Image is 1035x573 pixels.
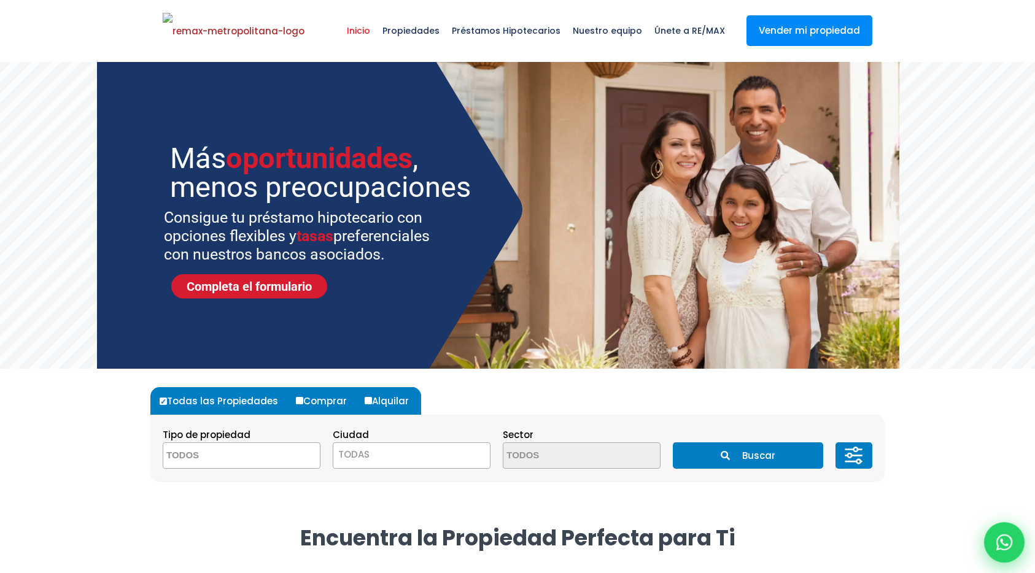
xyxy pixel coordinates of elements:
button: Buscar [673,442,823,469]
span: Nuestro equipo [567,12,648,49]
span: TODAS [333,446,490,463]
span: Sector [503,428,533,441]
span: TODAS [338,448,370,461]
input: Comprar [296,397,303,404]
input: Todas las Propiedades [160,398,167,405]
img: remax-metropolitana-logo [163,13,304,50]
a: Vender mi propiedad [746,15,872,46]
span: Tipo de propiedad [163,428,250,441]
textarea: Search [163,443,282,469]
span: TODAS [333,442,490,469]
span: Inicio [341,12,376,49]
strong: Encuentra la Propiedad Perfecta para Ti [300,523,735,553]
textarea: Search [503,443,622,469]
span: Propiedades [376,12,446,49]
span: Únete a RE/MAX [648,12,731,49]
label: Comprar [293,387,359,415]
span: Préstamos Hipotecarios [446,12,567,49]
input: Alquilar [365,397,372,404]
label: Alquilar [362,387,421,415]
label: Todas las Propiedades [157,387,290,415]
span: Ciudad [333,428,369,441]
